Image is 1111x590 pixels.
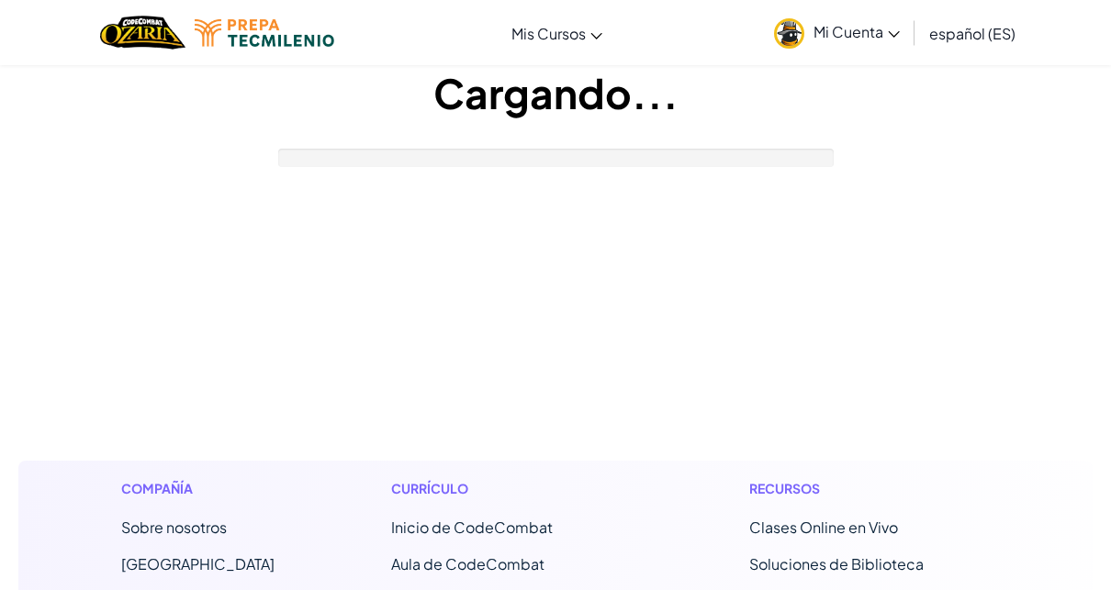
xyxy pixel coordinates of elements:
[774,18,804,49] img: avatar
[121,518,227,537] a: Sobre nosotros
[121,554,275,573] a: [GEOGRAPHIC_DATA]
[391,518,553,537] span: Inicio de CodeCombat
[749,479,991,498] h1: Recursos
[100,14,185,51] a: Ozaria by CodeCombat logo
[920,8,1025,58] a: español (ES)
[121,479,275,498] h1: Compañía
[391,554,544,573] a: Aula de CodeCombat
[100,14,185,51] img: Home
[391,479,633,498] h1: Currículo
[511,24,586,43] span: Mis Cursos
[929,24,1016,43] span: español (ES)
[749,518,898,537] a: Clases Online en Vivo
[749,554,924,573] a: Soluciones de Biblioteca
[502,8,612,58] a: Mis Cursos
[814,22,900,41] span: Mi Cuenta
[195,19,334,47] img: Tecmilenio logo
[765,4,909,61] a: Mi Cuenta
